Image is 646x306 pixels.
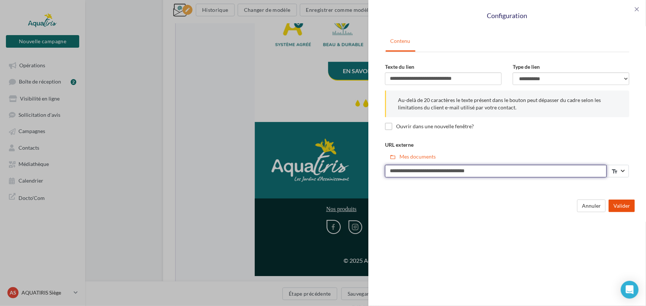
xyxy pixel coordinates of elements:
button: Mes documents [385,150,441,163]
div: Open Intercom Messenger [621,281,639,299]
span: U [134,278,139,286]
a: Contenu [386,32,415,50]
span: Select box activate [606,165,629,177]
p: Au-delà de 20 caractères le texte présent dans le bouton peut dépasser du cadre selon les limitat... [398,96,617,111]
i: text_fields [611,168,618,175]
label: URL externe [385,141,414,149]
i: folder_open [390,154,398,160]
span: close [633,6,640,13]
span: avec notre équipe locale. [172,297,254,306]
a: Voir la version en ligne [168,14,212,19]
label: Ouvrir dans une nouvelle fenêtre? [385,123,474,130]
img: Copie_de_header_aquatiris_6.png [83,35,297,173]
span: et d'échanger [125,297,170,306]
span: le Jardin d'Assainissement [146,288,234,296]
label: Type de lien [513,63,540,71]
button: Annuler [577,200,606,212]
div: Configuration [374,11,640,21]
img: c153832d-8c83-14b9-c137-c60c27c4ea8e.jpg [79,253,301,266]
span: ne occasion unique de découvrir [139,278,246,286]
label: Texte du lien [385,63,414,71]
button: Valider [609,200,635,212]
